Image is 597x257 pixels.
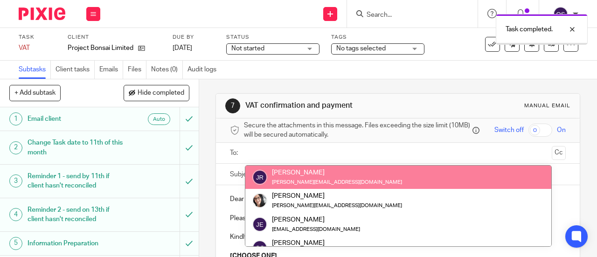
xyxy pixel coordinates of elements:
span: Not started [231,45,264,52]
img: me%20(1).jpg [252,193,267,208]
span: Switch off [494,125,524,135]
img: svg%3E [553,7,568,21]
h1: Reminder 1 - send by 11th if client hasn't reconciled [28,169,123,193]
p: Kindly review it at your earliest convenience and confirm if you would like us to proceed with th... [230,232,566,242]
small: [PERSON_NAME][EMAIL_ADDRESS][DOMAIN_NAME] [272,203,402,208]
label: Due by [173,34,215,41]
img: svg%3E [252,240,267,255]
div: [PERSON_NAME] [272,168,402,177]
small: [EMAIL_ADDRESS][DOMAIN_NAME] [272,227,360,232]
h1: Email client [28,112,123,126]
span: [DATE] [173,45,192,51]
div: [PERSON_NAME] [272,191,402,201]
span: Hide completed [138,90,184,97]
div: 4 [9,208,22,221]
label: Client [68,34,161,41]
a: Notes (0) [151,61,183,79]
label: Status [226,34,319,41]
h1: Reminder 2 - send on 13th if client hasn't reconciled [28,203,123,227]
span: On [557,125,566,135]
div: 2 [9,141,22,154]
small: [PERSON_NAME][EMAIL_ADDRESS][DOMAIN_NAME] [272,180,402,185]
h1: Information Preparation [28,236,123,250]
a: Emails [99,61,123,79]
p: Please find attached the latest VAT return that we are ready to submit to HMRC. [230,214,566,223]
button: Cc [552,146,566,160]
img: svg%3E [252,170,267,185]
div: 7 [225,98,240,113]
div: [PERSON_NAME] [272,215,360,224]
div: 5 [9,237,22,250]
label: Task [19,34,56,41]
h1: VAT confirmation and payment [245,101,418,111]
button: Hide completed [124,85,189,101]
span: No tags selected [336,45,386,52]
span: Secure the attachments in this message. Files exceeding the size limit (10MB) will be secured aut... [244,121,470,140]
a: Files [128,61,146,79]
img: svg%3E [252,217,267,232]
img: Pixie [19,7,65,20]
h1: Change Task date to 11th of this month [28,136,123,160]
div: Auto [148,113,170,125]
div: [PERSON_NAME] [272,238,360,248]
div: VAT [19,43,56,53]
div: 3 [9,174,22,188]
div: Manual email [524,102,570,110]
div: 1 [9,112,22,125]
label: Subject: [230,170,254,179]
button: + Add subtask [9,85,61,101]
label: To: [230,148,240,158]
p: Project Bonsai Limited [68,43,133,53]
p: Dear [PERSON_NAME], [230,194,566,204]
p: Task completed. [506,25,553,34]
a: Audit logs [187,61,221,79]
a: Client tasks [56,61,95,79]
a: Subtasks [19,61,51,79]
